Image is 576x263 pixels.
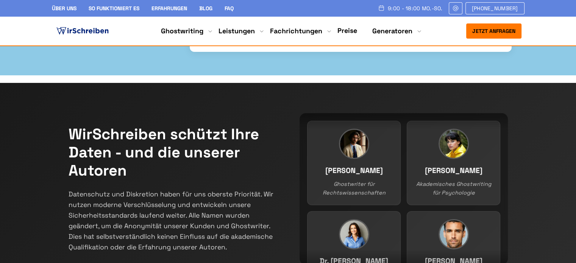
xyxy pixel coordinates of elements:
a: Fachrichtungen [270,26,322,36]
h2: WirSchreiben schützt Ihre Daten - und die unserer Autoren [69,125,277,180]
a: Ghostwriting [161,26,203,36]
a: [PHONE_NUMBER] [465,2,524,14]
button: Jetzt anfragen [466,23,521,39]
a: Blog [199,5,212,12]
a: Preise [337,26,357,35]
img: Email [452,5,459,11]
a: Generatoren [372,26,412,36]
a: So funktioniert es [89,5,139,12]
span: 9:00 - 18:00 Mo.-So. [388,5,443,11]
h3: [PERSON_NAME] [415,165,492,176]
img: Schedule [378,5,385,11]
a: Leistungen [219,26,255,36]
h3: [PERSON_NAME] [315,165,393,176]
a: Über uns [52,5,76,12]
a: Erfahrungen [151,5,187,12]
p: Datenschutz und Diskretion haben für uns oberste Priorität. Wir nutzen moderne Verschlüsselung un... [69,189,277,253]
a: FAQ [225,5,234,12]
span: [PHONE_NUMBER] [472,5,518,11]
img: logo ghostwriter-österreich [55,25,110,37]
